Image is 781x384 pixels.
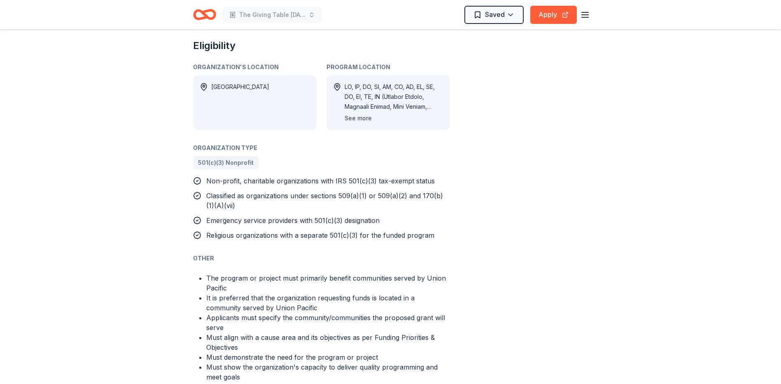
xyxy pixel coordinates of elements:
span: Emergency service providers with 501(c)(3) designation [206,216,380,225]
a: 501(c)(3) Nonprofit [193,156,259,169]
span: Religious organizations with a separate 501(c)(3) for the funded program [206,231,434,239]
button: See more [345,113,372,123]
div: Organization's Location [193,62,317,72]
li: It is preferred that the organization requesting funds is located in a community served by Union ... [206,293,450,313]
li: Must align with a cause area and its objectives as per Funding Priorities & Objectives [206,332,450,352]
li: Must show the organization's capacity to deliver quality programming and meet goals [206,362,450,382]
div: [GEOGRAPHIC_DATA] [211,82,269,123]
div: Program Location [326,62,450,72]
div: Organization Type [193,143,450,153]
button: The Giving Table [DATE] Giveaway [223,7,322,23]
h2: Eligibility [193,39,450,52]
li: The program or project must primarily benefit communities served by Union Pacific [206,273,450,293]
button: Saved [464,6,524,24]
span: 501(c)(3) Nonprofit [198,158,254,168]
li: Must demonstrate the need for the program or project [206,352,450,362]
span: Non-profit, charitable organizations with IRS 501(c)(3) tax-exempt status [206,177,435,185]
div: Other [193,253,450,263]
button: Apply [530,6,577,24]
span: Saved [485,9,505,20]
span: The Giving Table [DATE] Giveaway [239,10,305,20]
div: LO, IP, DO, SI, AM, CO, AD, EL, SE, DO, EI, TE, IN (Utlabor Etdolo, Magnaali Enimad, Mini Veniam,... [345,82,443,112]
a: Home [193,5,216,24]
li: Applicants must specify the community/communities the proposed grant will serve [206,313,450,332]
span: Classified as organizations under sections 509(a)(1) or 509(a)(2) and 170(b)(1)(A)(vii) [206,192,443,210]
